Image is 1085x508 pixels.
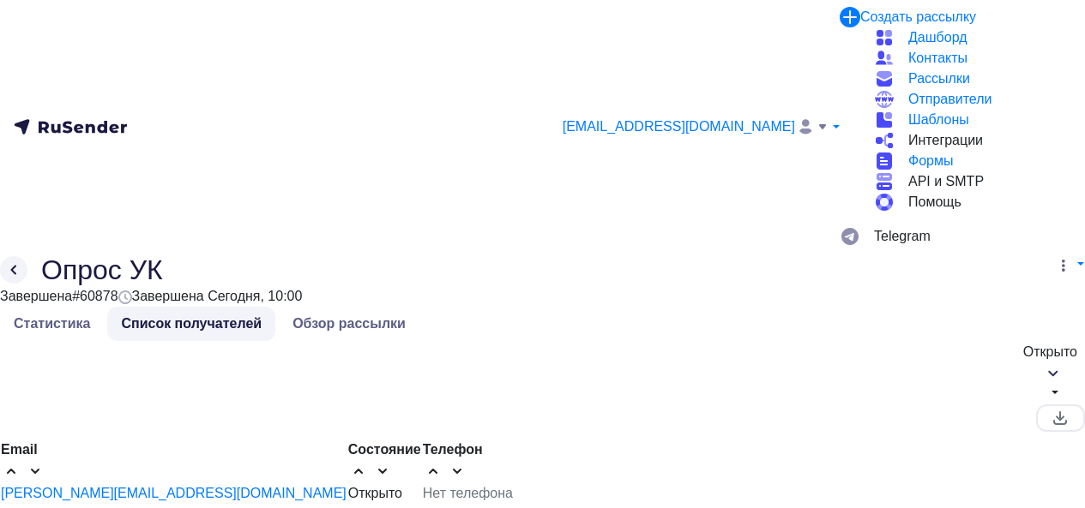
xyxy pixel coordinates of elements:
a: [EMAIL_ADDRESS][DOMAIN_NAME] [563,117,840,138]
div: Нет телефона [423,483,546,504]
div: #60878 [72,286,118,307]
a: Формы [874,151,1071,171]
div: Создать рассылку [860,7,976,27]
a: [PERSON_NAME][EMAIL_ADDRESS][DOMAIN_NAME] [1,486,347,500]
div: Состояние [348,439,421,481]
a: Список получателей [107,307,275,341]
a: Рассылки [874,69,1071,89]
a: Контакты [874,48,1071,69]
span: Рассылки [908,69,970,89]
div: Открыто [1023,342,1077,362]
a: Отправители [874,89,1071,110]
span: Формы [908,151,953,171]
a: Шаблоны [874,110,1071,130]
span: Интеграции [908,130,983,151]
span: Отправители [908,89,992,110]
span: API и SMTP [908,171,984,192]
h2: Опрос УК [41,254,163,286]
a: Дашборд [874,27,1071,48]
span: [EMAIL_ADDRESS][DOMAIN_NAME] [563,117,795,137]
span: Контакты [908,48,967,69]
span: Telegram [874,226,931,247]
div: Email [1,439,347,481]
button: Открыто [1022,341,1085,404]
div: Телефон [423,439,546,481]
div: Завершена Сегодня, 10:00 [118,286,303,307]
span: Помощь [908,192,961,212]
span: Шаблоны [908,110,969,130]
a: Обзор рассылки [279,307,419,341]
span: Дашборд [908,27,967,48]
div: Открыто [348,483,421,504]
